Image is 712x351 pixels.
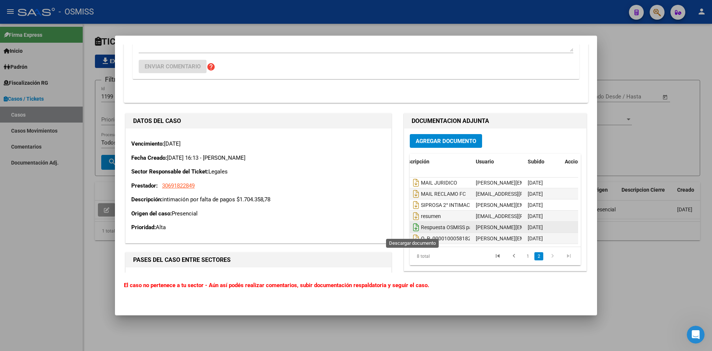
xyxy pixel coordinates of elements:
a: go to previous page [507,252,521,260]
span: Respuesta OSMISS parte 1 [421,224,482,230]
strong: Sector Responsable del Ticket: [131,168,208,175]
span: [DATE] [528,235,543,241]
strong: DATOS DEL CASO [133,117,181,124]
strong: Vencimiento: [131,140,164,147]
datatable-header-cell: Subido [525,154,562,170]
strong: Prioridad: [131,224,156,231]
i: Descargar documento [411,221,421,233]
p: [DATE] [131,140,386,148]
span: Agregar Documento [416,138,476,144]
div: 8 total [410,247,443,266]
p: Presencial [131,209,386,218]
button: Enviar comentario [139,60,207,73]
strong: Origen del caso: [131,210,172,217]
span: SIPROSA 2° INTIMACIÓN [421,202,479,208]
mat-icon: help [207,62,215,71]
span: 30691822849 [162,182,195,189]
span: [EMAIL_ADDRESS][PERSON_NAME][DOMAIN_NAME] - [PERSON_NAME] [476,191,641,197]
span: [DATE] [528,191,543,197]
i: Descargar documento [411,210,421,222]
strong: Descripción: [131,196,162,203]
a: go to next page [545,252,560,260]
datatable-header-cell: Descripción [399,154,473,170]
h1: DOCUMENTACION ADJUNTA [412,117,579,126]
datatable-header-cell: Accion [562,154,599,170]
span: [PERSON_NAME][EMAIL_ADDRESS][PERSON_NAME][DOMAIN_NAME] - [PERSON_NAME] [476,235,681,241]
span: [PERSON_NAME][EMAIL_ADDRESS][PERSON_NAME][DOMAIN_NAME] - [PERSON_NAME] [476,224,681,230]
p: [DATE] 16:13 - [PERSON_NAME] [131,154,386,162]
span: Subido [528,159,544,165]
strong: Prestador: [131,182,158,189]
a: 2 [534,252,543,260]
span: [PERSON_NAME][EMAIL_ADDRESS][PERSON_NAME][DOMAIN_NAME] - [PERSON_NAME] [476,202,681,208]
span: [DATE] [528,224,543,230]
iframe: Intercom live chat [687,326,705,344]
li: page 2 [533,250,544,263]
span: MAIL RECLAMO FC [421,191,466,197]
a: go to last page [562,252,576,260]
span: Alta [156,224,166,231]
button: Agregar Documento [410,134,482,148]
li: page 1 [522,250,533,263]
span: [PERSON_NAME][EMAIL_ADDRESS][PERSON_NAME][DOMAIN_NAME] - [PERSON_NAME] [476,180,681,186]
span: resumen [421,213,441,219]
i: Descargar documento [411,199,421,211]
span: O_P_0000100058182 [421,235,471,241]
h1: PASES DEL CASO ENTRE SECTORES [133,256,384,264]
span: Descripción [402,159,429,165]
span: Accion [565,159,581,165]
span: Enviar comentario [145,63,201,70]
i: Descargar documento [411,188,421,200]
span: [DATE] [528,202,543,208]
a: 1 [523,252,532,260]
span: [DATE] [528,180,543,186]
span: Usuario [476,159,494,165]
span: MAIL JURIDICO [421,180,457,186]
i: Descargar documento [411,233,421,244]
p: Legales [131,168,386,176]
span: [DATE] [528,213,543,219]
i: Descargar documento [411,177,421,189]
datatable-header-cell: Usuario [473,154,525,170]
strong: Fecha Creado: [131,155,167,161]
span: [EMAIL_ADDRESS][PERSON_NAME][DOMAIN_NAME] - [PERSON_NAME] [476,213,641,219]
b: El caso no pertenece a tu sector - Aún así podés realizar comentarios, subir documentación respal... [124,282,429,289]
p: intimación por falta de pagos $1.704.358,78 [131,195,386,204]
a: go to first page [491,252,505,260]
